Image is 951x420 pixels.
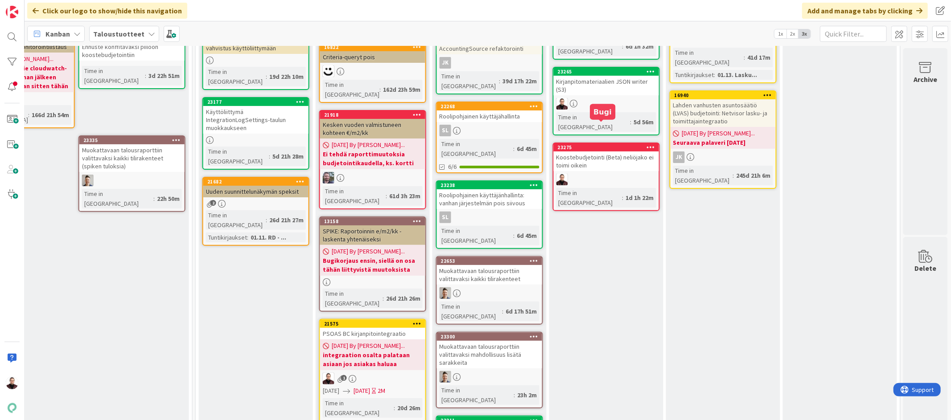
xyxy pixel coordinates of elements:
div: Criteria-queryt pois [320,51,425,63]
input: Quick Filter... [820,26,887,42]
span: : [266,72,267,82]
div: Delete [915,263,937,273]
div: Time in [GEOGRAPHIC_DATA] [556,37,622,56]
div: 01.11. RD - ... [248,232,288,242]
span: : [386,191,387,201]
div: 22653Muokattavaan talousraporttiin valittavaksi kaikki tilirakenteet [437,257,542,285]
span: : [266,215,267,225]
div: AA [554,174,659,185]
span: [DATE] [323,386,339,396]
a: AccountingSource refaktorointiJKTime in [GEOGRAPHIC_DATA]:39d 17h 22m [436,34,543,94]
div: Time in [GEOGRAPHIC_DATA] [323,398,394,418]
img: TN [440,287,451,299]
div: Tuntikirjaukset [206,232,247,242]
div: Time in [GEOGRAPHIC_DATA] [440,71,499,91]
span: : [630,117,632,127]
div: AA [320,373,425,384]
b: integraation osalta palataan asiaan jos asiakas haluaa [323,351,423,368]
div: AccountingSource refaktorointi [437,43,542,54]
div: 23238 [441,182,542,188]
span: [DATE] [354,386,370,396]
div: Muokattavaan talousraporttiin valittavaksi kaikki tilirakenteet (spiken tuloksia) [79,144,185,172]
span: : [514,390,515,400]
div: Time in [GEOGRAPHIC_DATA] [323,80,379,99]
div: TN [79,175,185,186]
div: Time in [GEOGRAPHIC_DATA] [82,66,145,86]
a: 23177Käyttöliittymä IntegrationLogSettings-taulun muokkaukseenTime in [GEOGRAPHIC_DATA]:5d 21h 28m [202,97,309,170]
div: 22653 [437,257,542,265]
a: 16940Lahden vanhusten asuntosäätiö (LVAS) budjetointi: Netvisor lasku- ja toimittajaintegraatio[D... [670,90,777,189]
div: Click our logo to show/hide this navigation [27,3,187,19]
div: Time in [GEOGRAPHIC_DATA] [673,48,744,67]
span: : [744,53,745,62]
div: Time in [GEOGRAPHIC_DATA] [323,186,386,206]
span: 1x [774,29,786,38]
div: 21918 [324,112,425,118]
div: 21575 [324,321,425,327]
div: 23300 [437,333,542,341]
b: Taloustuotteet [93,29,144,38]
div: 23275 [558,144,659,151]
div: Lahden vanhusten asuntosäätiö (LVAS) budjetointi: Netvisor lasku- ja toimittajaintegraatio [671,99,776,127]
div: 16940 [675,92,776,98]
div: 166d 21h 54m [29,110,71,120]
div: Archive [914,74,938,85]
div: 6d 1h 32m [624,41,656,51]
div: 39d 17h 22m [501,76,539,86]
div: JK [671,151,776,163]
img: TN [440,371,451,383]
div: 21575PSOAS BC kirjanpitointegraatio [320,320,425,339]
div: JK [673,151,685,163]
span: : [153,194,155,204]
a: 23238Roolipohjainen käyttäjänhallinta: vanhan järjestelmän pois siivousslTime in [GEOGRAPHIC_DATA... [436,180,543,249]
div: 22268 [437,102,542,110]
img: AA [6,377,18,389]
span: : [28,110,29,120]
a: 22268Roolipohjainen käyttäjähallintaslTime in [GEOGRAPHIC_DATA]:6d 45m6/6 [436,102,543,173]
span: : [622,41,624,51]
div: 26d 21h 27m [267,215,306,225]
b: Ei tehdä raporttimuutoksia budjetointikaudella, ks. kortti [323,150,423,167]
div: Time in [GEOGRAPHIC_DATA] [206,67,266,86]
div: AA [554,98,659,110]
img: MH [323,65,334,77]
span: : [145,71,146,81]
div: 22268 [441,103,542,110]
div: sl [437,212,542,223]
div: Time in [GEOGRAPHIC_DATA] [440,226,514,245]
div: 23275 [554,143,659,151]
div: 22653 [441,258,542,264]
div: PSOAS BC kirjanpitointegraatio [320,328,425,339]
div: 61d 3h 23m [387,191,423,201]
div: Roolipohjainen käyttäjähallinta [437,110,542,122]
div: Time in [GEOGRAPHIC_DATA] [323,289,383,308]
div: 23177 [203,98,309,106]
a: Ennuste konffitavaksi piiloon koostebudjetointiinTime in [GEOGRAPHIC_DATA]:3d 22h 51m [78,32,185,89]
a: 23300Muokattavaan talousraporttiin valittavaksi mahdollisuus lisätä sarakkeitaTNTime in [GEOGRAPH... [436,332,543,408]
div: TN [437,371,542,383]
img: TK [323,172,334,183]
span: : [394,403,395,413]
span: 2 [210,200,216,206]
div: Uuden suunnittelunäkymän speksit [203,186,309,197]
div: 23265 [554,68,659,76]
div: 41d 17m [745,53,773,62]
span: [DATE] By [PERSON_NAME]... [332,140,405,150]
div: 6d 45m [515,144,539,154]
span: : [714,70,716,80]
div: 21682 [207,179,309,185]
div: 23335 [83,137,185,143]
div: Time in [GEOGRAPHIC_DATA] [673,166,733,185]
span: 6/6 [449,162,457,171]
div: 23h 2m [515,390,539,400]
div: 21575 [320,320,425,328]
div: 23177Käyttöliittymä IntegrationLogSettings-taulun muokkaukseen [203,98,309,134]
div: 245d 21h 6m [734,171,773,180]
div: 23238Roolipohjainen käyttäjänhallinta: vanhan järjestelmän pois siivous [437,181,542,209]
span: [DATE] By [PERSON_NAME]... [332,341,405,351]
div: Time in [GEOGRAPHIC_DATA] [206,210,266,230]
div: 23275Koostebudjetointi (Beta) neliöjako ei toimi oikein [554,143,659,171]
span: : [269,151,270,161]
div: 20d 26m [395,403,423,413]
a: 16822Criteria-queryt poisMHTime in [GEOGRAPHIC_DATA]:162d 23h 59m [319,42,426,103]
